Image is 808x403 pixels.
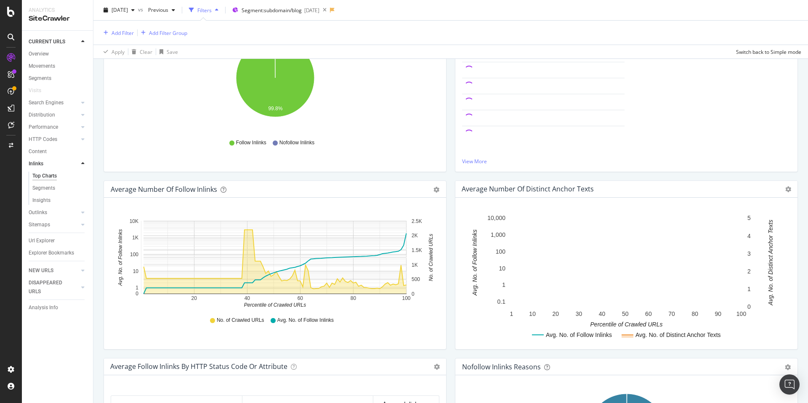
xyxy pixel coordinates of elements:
[715,310,722,317] text: 90
[32,172,87,180] a: Top Charts
[29,159,43,168] div: Inlinks
[412,291,415,297] text: 0
[645,310,652,317] text: 60
[29,74,87,83] a: Segments
[111,185,217,194] div: Average Number of Follow Inlinks
[462,183,594,195] h4: Average Number of Distinct Anchor Texts
[298,295,303,301] text: 60
[100,3,138,17] button: [DATE]
[733,45,801,58] button: Switch back to Simple mode
[29,74,51,83] div: Segments
[668,310,675,317] text: 70
[197,6,212,13] div: Filters
[785,186,791,192] i: Options
[29,249,74,257] div: Explorer Bookmarks
[186,3,222,17] button: Filters
[145,6,168,13] span: Previous
[242,7,302,14] span: Segment: subdomain/blog
[412,276,420,282] text: 500
[277,317,334,324] span: Avg. No. of Follow Inlinks
[117,229,123,286] text: Avg. No. of Follow Inlinks
[29,278,71,296] div: DISAPPEARED URLS
[412,218,422,224] text: 2.5K
[779,374,800,395] div: Open Intercom Messenger
[462,363,541,371] div: Nofollow Inlinks Reasons
[785,364,791,370] div: gear
[29,303,58,312] div: Analysis Info
[462,158,791,165] a: View More
[502,282,505,289] text: 1
[412,233,418,239] text: 2K
[736,310,747,317] text: 100
[499,265,505,272] text: 10
[29,111,55,119] div: Distribution
[29,208,47,217] div: Outlinks
[29,111,79,119] a: Distribution
[29,14,86,24] div: SiteCrawler
[29,220,50,229] div: Sitemaps
[29,62,55,71] div: Movements
[747,215,751,222] text: 5
[29,98,79,107] a: Search Engines
[29,266,53,275] div: NEW URLS
[747,268,751,275] text: 2
[140,48,152,55] div: Clear
[245,295,250,301] text: 40
[29,98,64,107] div: Search Engines
[244,302,306,308] text: Percentile of Crawled URLs
[111,34,439,131] svg: A chart.
[599,310,606,317] text: 40
[32,172,57,180] div: Top Charts
[622,310,629,317] text: 50
[351,295,356,301] text: 80
[156,45,178,58] button: Save
[111,211,439,309] div: A chart.
[29,50,49,58] div: Overview
[29,135,57,144] div: HTTP Codes
[29,50,87,58] a: Overview
[29,208,79,217] a: Outlinks
[29,266,79,275] a: NEW URLS
[491,231,505,238] text: 1,000
[29,220,79,229] a: Sitemaps
[167,48,178,55] div: Save
[29,37,79,46] a: CURRENT URLS
[29,135,79,144] a: HTTP Codes
[691,310,698,317] text: 80
[29,62,87,71] a: Movements
[229,3,319,17] button: Segment:subdomain/blog[DATE]
[747,250,751,257] text: 3
[29,278,79,296] a: DISAPPEARED URLS
[496,248,506,255] text: 100
[635,331,721,338] text: Avg. No. of Distinct Anchor Texts
[138,5,145,13] span: vs
[32,196,87,205] a: Insights
[130,218,138,224] text: 10K
[487,215,505,222] text: 10,000
[29,86,50,95] a: Visits
[29,303,87,312] a: Analysis Info
[402,295,410,301] text: 100
[128,45,152,58] button: Clear
[767,220,774,306] text: Avg. No. of Distinct Anchor Texts
[29,147,47,156] div: Content
[412,262,418,268] text: 1K
[279,139,314,146] span: Nofollow Inlinks
[29,147,87,156] a: Content
[236,139,266,146] span: Follow Inlinks
[110,361,287,372] h4: Average Follow Inlinks by HTTP Status Code or Attribute
[136,285,138,291] text: 1
[497,298,506,305] text: 0.1
[433,187,439,193] div: gear
[29,37,65,46] div: CURRENT URLS
[268,106,282,112] text: 99.8%
[29,123,58,132] div: Performance
[29,159,79,168] a: Inlinks
[191,295,197,301] text: 20
[112,6,128,13] span: 2025 Aug. 5th
[145,3,178,17] button: Previous
[29,86,41,95] div: Visits
[736,48,801,55] div: Switch back to Simple mode
[434,364,440,370] i: Options
[149,29,187,36] div: Add Filter Group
